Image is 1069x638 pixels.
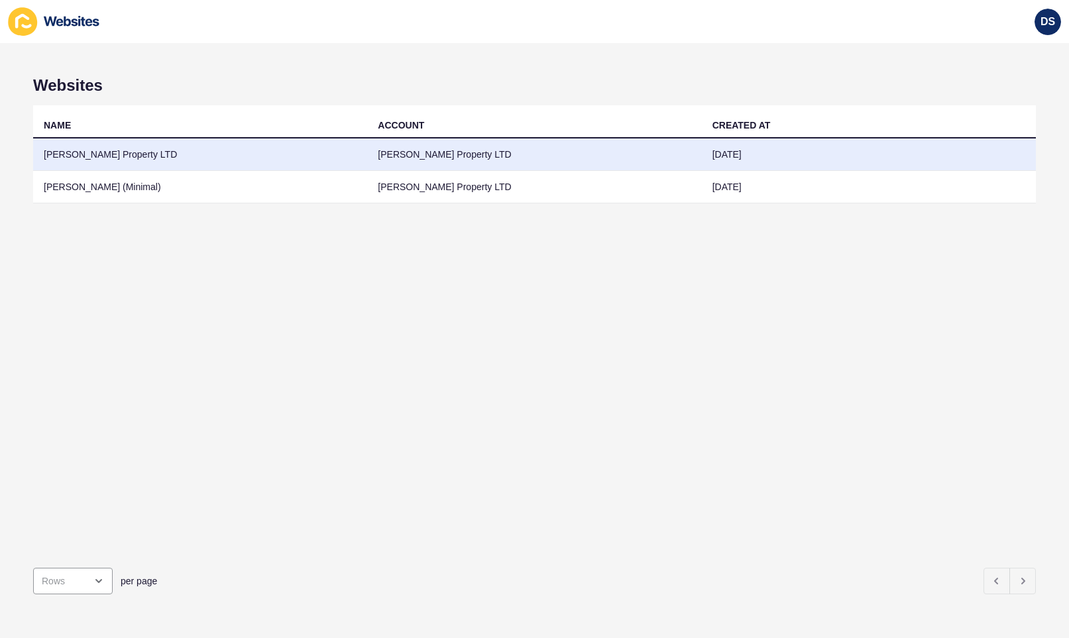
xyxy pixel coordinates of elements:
[367,138,701,171] td: [PERSON_NAME] Property LTD
[33,138,367,171] td: [PERSON_NAME] Property LTD
[367,171,701,203] td: [PERSON_NAME] Property LTD
[1041,15,1055,28] span: DS
[378,119,424,132] div: ACCOUNT
[702,138,1036,171] td: [DATE]
[121,574,157,588] span: per page
[33,171,367,203] td: [PERSON_NAME] (Minimal)
[33,76,1036,95] h1: Websites
[44,119,71,132] div: NAME
[702,171,1036,203] td: [DATE]
[712,119,771,132] div: CREATED AT
[33,568,113,594] div: open menu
